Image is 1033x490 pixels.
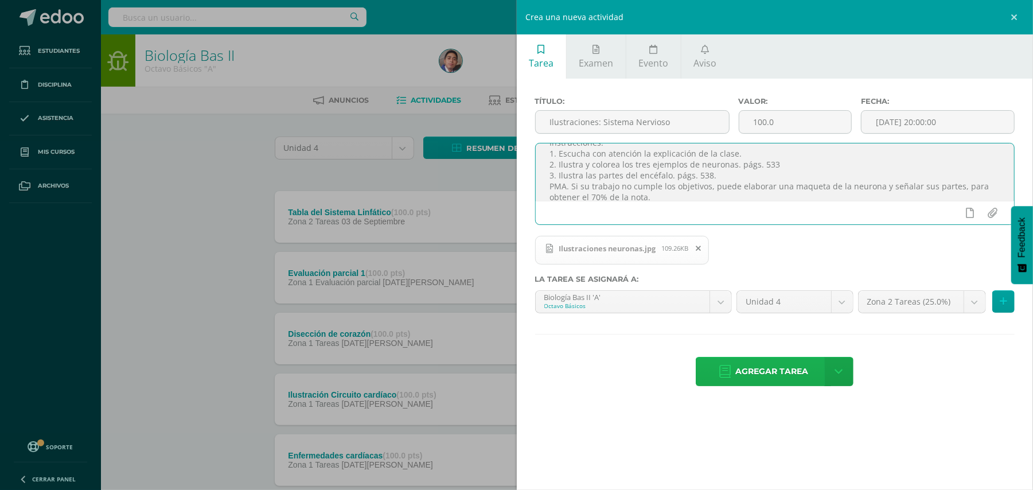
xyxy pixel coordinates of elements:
[1011,206,1033,284] button: Feedback - Mostrar encuesta
[535,236,710,265] span: Ilustraciones neuronas.jpg
[536,111,729,133] input: Título
[694,57,717,69] span: Aviso
[661,244,688,252] span: 109.26KB
[739,111,851,133] input: Puntos máximos
[739,97,852,106] label: Valor:
[1017,217,1027,258] span: Feedback
[867,291,955,313] span: Zona 2 Tareas (25.0%)
[529,57,553,69] span: Tarea
[544,302,701,310] div: Octavo Básicos
[567,34,626,79] a: Examen
[535,97,730,106] label: Título:
[544,291,701,302] div: Biología Bas II 'A'
[517,34,566,79] a: Tarea
[553,244,661,253] span: Ilustraciones neuronas.jpg
[638,57,668,69] span: Evento
[681,34,729,79] a: Aviso
[626,34,681,79] a: Evento
[859,291,985,313] a: Zona 2 Tareas (25.0%)
[536,291,732,313] a: Biología Bas II 'A'Octavo Básicos
[862,111,1014,133] input: Fecha de entrega
[737,291,852,313] a: Unidad 4
[746,291,822,313] span: Unidad 4
[735,357,808,386] span: Agregar tarea
[861,97,1015,106] label: Fecha:
[579,57,613,69] span: Examen
[535,275,1015,283] label: La tarea se asignará a:
[689,242,708,255] span: Remover archivo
